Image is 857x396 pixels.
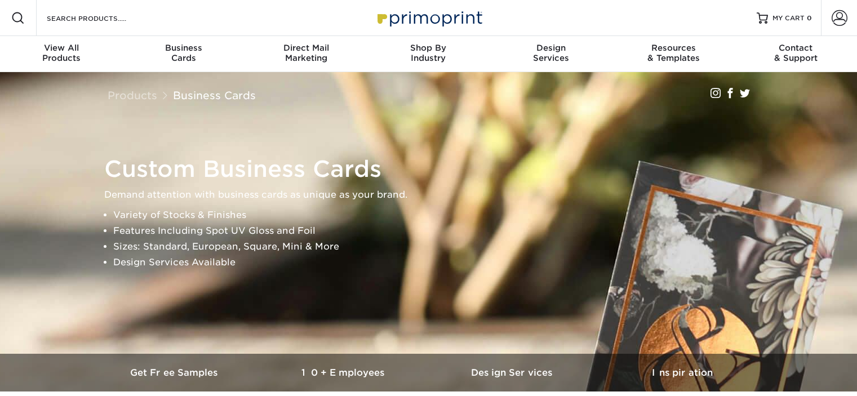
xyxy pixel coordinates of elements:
[490,43,612,53] span: Design
[598,367,767,378] h3: Inspiration
[104,187,763,203] p: Demand attention with business cards as unique as your brand.
[113,223,763,239] li: Features Including Spot UV Gloss and Foil
[260,354,429,391] a: 10+ Employees
[772,14,805,23] span: MY CART
[372,6,485,30] img: Primoprint
[490,36,612,72] a: DesignServices
[91,367,260,378] h3: Get Free Samples
[245,43,367,63] div: Marketing
[113,255,763,270] li: Design Services Available
[122,43,245,53] span: Business
[367,36,490,72] a: Shop ByIndustry
[113,207,763,223] li: Variety of Stocks & Finishes
[367,43,490,63] div: Industry
[108,89,157,101] a: Products
[429,367,598,378] h3: Design Services
[612,36,734,72] a: Resources& Templates
[735,43,857,53] span: Contact
[122,36,245,72] a: BusinessCards
[612,43,734,63] div: & Templates
[104,155,763,183] h1: Custom Business Cards
[91,354,260,391] a: Get Free Samples
[612,43,734,53] span: Resources
[260,367,429,378] h3: 10+ Employees
[173,89,256,101] a: Business Cards
[245,43,367,53] span: Direct Mail
[735,43,857,63] div: & Support
[807,14,812,22] span: 0
[122,43,245,63] div: Cards
[245,36,367,72] a: Direct MailMarketing
[490,43,612,63] div: Services
[367,43,490,53] span: Shop By
[113,239,763,255] li: Sizes: Standard, European, Square, Mini & More
[429,354,598,391] a: Design Services
[598,354,767,391] a: Inspiration
[735,36,857,72] a: Contact& Support
[46,11,156,25] input: SEARCH PRODUCTS.....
